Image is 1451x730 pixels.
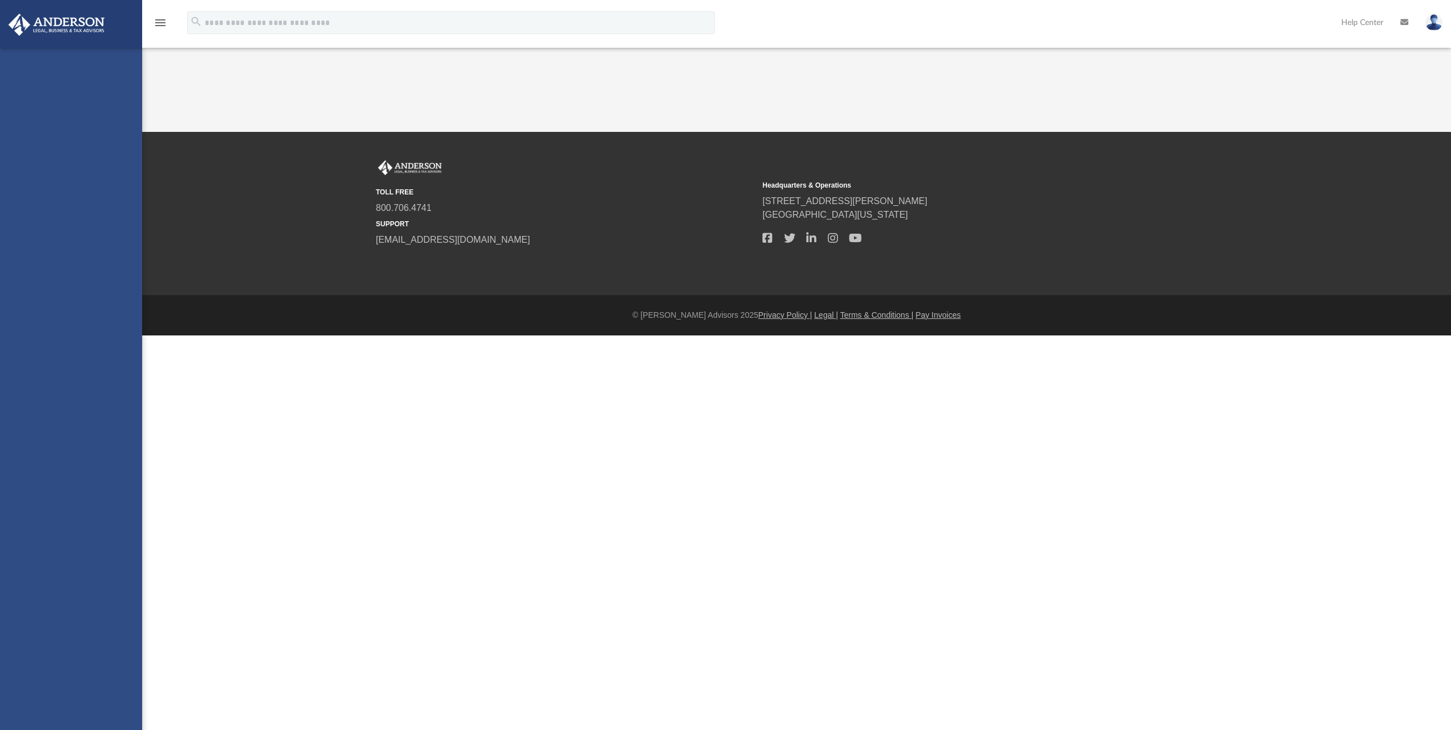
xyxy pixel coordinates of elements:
[154,16,167,30] i: menu
[758,310,812,320] a: Privacy Policy |
[142,309,1451,321] div: © [PERSON_NAME] Advisors 2025
[376,235,530,244] a: [EMAIL_ADDRESS][DOMAIN_NAME]
[762,180,1141,190] small: Headquarters & Operations
[376,160,444,175] img: Anderson Advisors Platinum Portal
[190,15,202,28] i: search
[376,203,432,213] a: 800.706.4741
[154,22,167,30] a: menu
[840,310,914,320] a: Terms & Conditions |
[5,14,108,36] img: Anderson Advisors Platinum Portal
[1425,14,1442,31] img: User Pic
[814,310,838,320] a: Legal |
[376,219,754,229] small: SUPPORT
[762,196,927,206] a: [STREET_ADDRESS][PERSON_NAME]
[762,210,908,219] a: [GEOGRAPHIC_DATA][US_STATE]
[376,187,754,197] small: TOLL FREE
[915,310,960,320] a: Pay Invoices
